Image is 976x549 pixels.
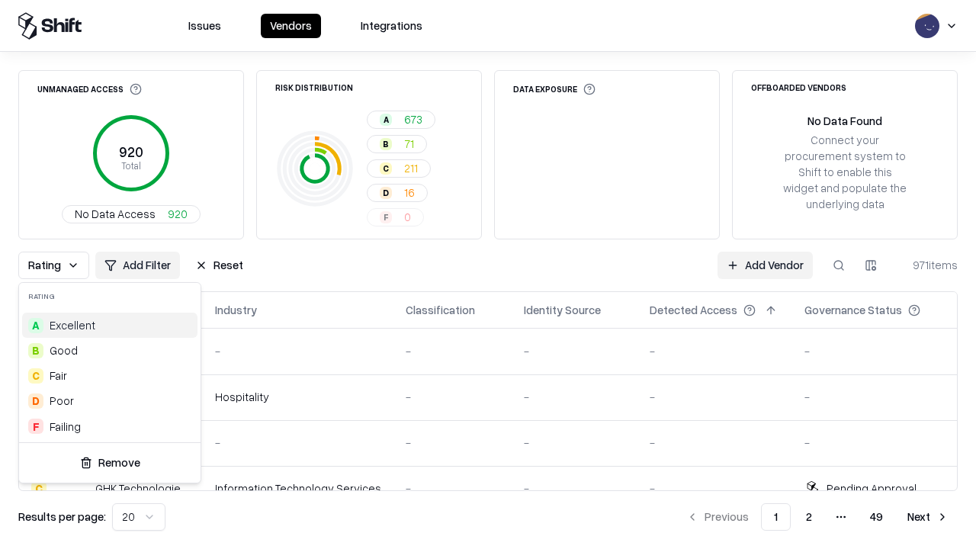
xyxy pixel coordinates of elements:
span: Fair [50,368,67,384]
div: A [28,318,43,333]
div: B [28,343,43,358]
button: Remove [25,449,194,477]
div: Poor [50,393,74,409]
div: F [28,419,43,434]
div: Rating [19,283,201,310]
div: Suggestions [19,310,201,442]
div: Failing [50,419,81,435]
span: Good [50,342,78,358]
span: Excellent [50,317,95,333]
div: D [28,393,43,409]
div: C [28,368,43,384]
